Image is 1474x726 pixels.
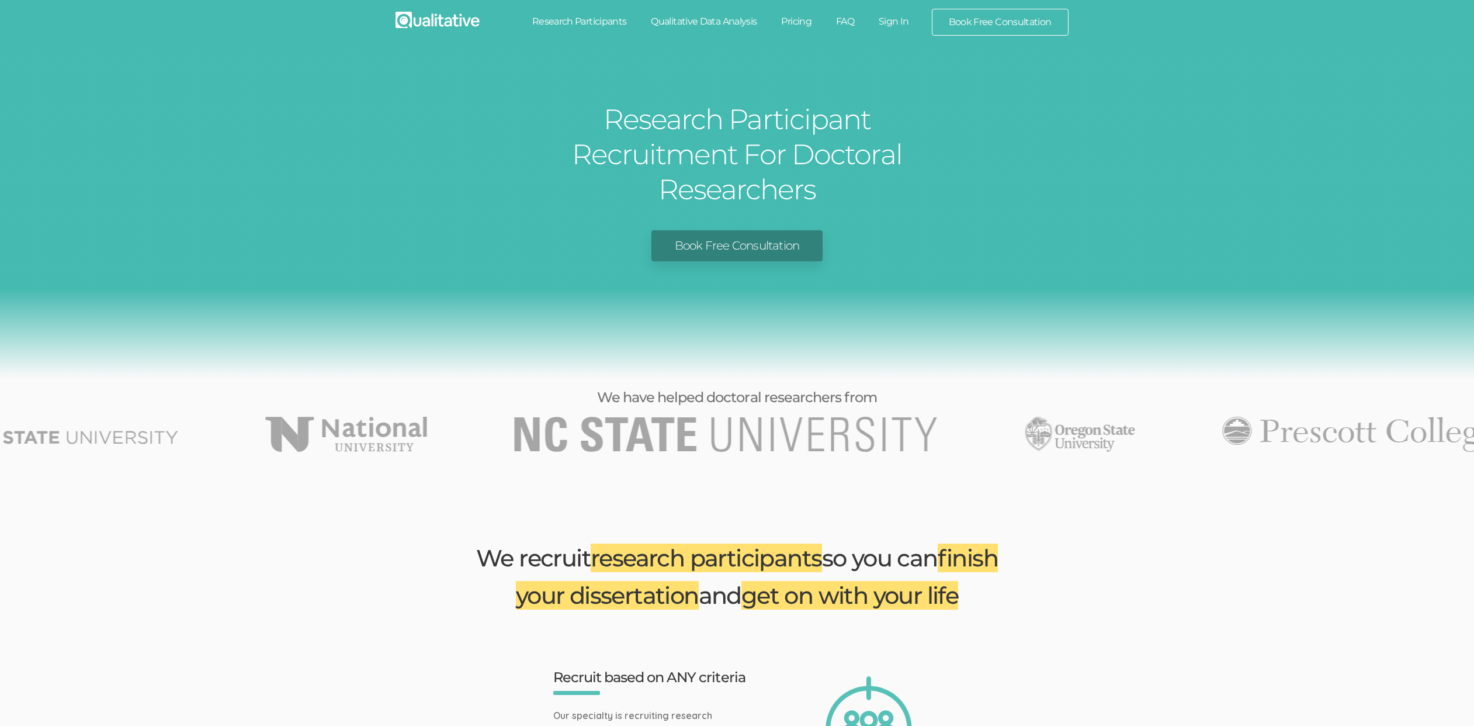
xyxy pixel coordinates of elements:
h2: We recruit so you can and [466,540,1009,614]
img: National University [266,417,427,452]
li: 25 of 49 [1025,417,1135,452]
img: North Carolina State University [515,417,938,452]
span: research participants [591,544,821,572]
a: Book Free Consultation [932,9,1068,35]
a: Pricing [769,9,824,34]
h3: We have helped doctoral researchers from [457,390,1018,405]
h1: Research Participant Recruitment For Doctoral Researchers [518,102,956,207]
img: Oregon State University [1025,417,1135,452]
span: finish your dissertation [516,544,998,610]
a: Sign In [866,9,921,34]
a: Book Free Consultation [651,230,823,261]
h3: Recruit based on ANY criteria [553,670,758,685]
li: 23 of 49 [266,417,427,452]
a: Qualitative Data Analysis [639,9,769,34]
img: Qualitative [396,12,480,28]
a: FAQ [824,9,866,34]
a: Research Participants [520,9,639,34]
li: 24 of 49 [515,417,938,452]
span: get on with your life [741,581,958,610]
